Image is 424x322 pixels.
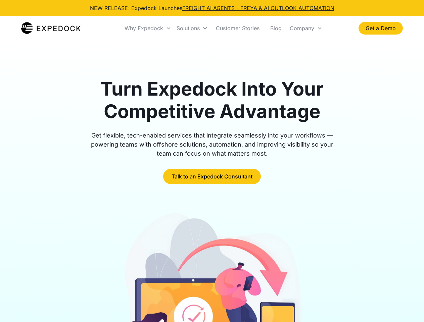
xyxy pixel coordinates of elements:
[83,131,341,158] div: Get flexible, tech-enabled services that integrate seamlessly into your workflows — powering team...
[90,4,334,12] div: NEW RELEASE: Expedock Launches
[163,169,261,184] a: Talk to an Expedock Consultant
[290,25,314,32] div: Company
[182,5,334,11] a: FREIGHT AI AGENTS - FREYA & AI OUTLOOK AUTOMATION
[174,17,210,40] div: Solutions
[359,22,403,35] a: Get a Demo
[265,17,287,40] a: Blog
[21,21,81,35] img: Expedock Logo
[210,17,265,40] a: Customer Stories
[21,21,81,35] a: home
[83,78,341,123] h1: Turn Expedock Into Your Competitive Advantage
[287,17,325,40] div: Company
[177,25,200,32] div: Solutions
[122,17,174,40] div: Why Expedock
[125,25,163,32] div: Why Expedock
